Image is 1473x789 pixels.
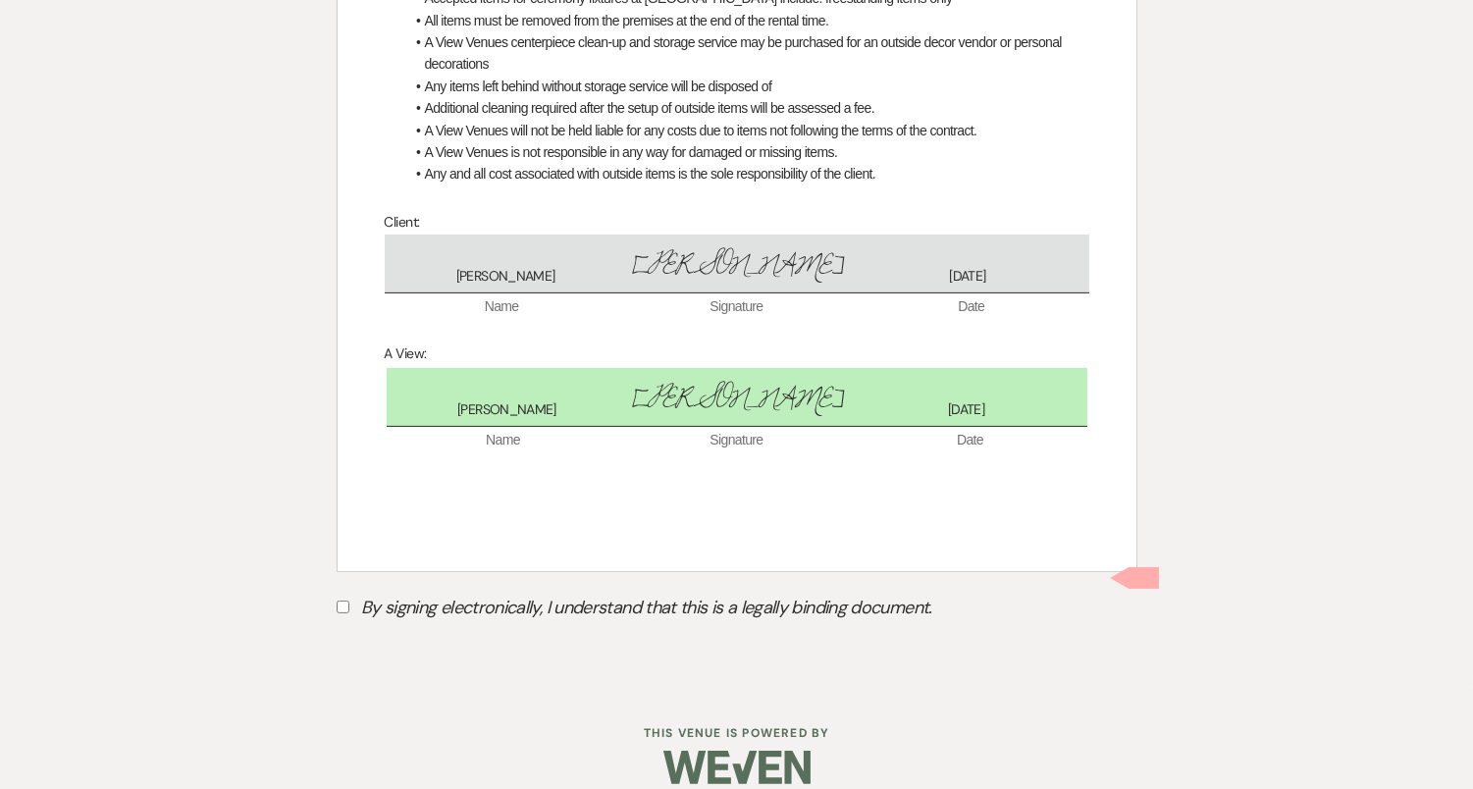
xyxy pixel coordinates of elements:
[425,13,829,28] span: All items must be removed from the premises at the end of the rental time.
[337,592,1137,629] label: By signing electronically, I understand that this is a legally binding document.
[385,213,420,231] span: Client:
[852,267,1082,287] span: [DATE]
[387,431,620,450] span: Name
[404,97,1089,119] li: Additional cleaning required after the setup of outside items will be assessed a fee.
[337,601,349,613] input: By signing electronically, I understand that this is a legally binding document.
[404,141,1089,163] li: A View Venues is not responsible in any way for damaged or missing items.
[852,400,1081,420] span: [DATE]
[385,344,427,362] span: A View:
[391,267,621,287] span: [PERSON_NAME]
[404,31,1089,76] li: A View Venues centerpiece clean-up and storage service may be purchased for an outside decor vend...
[404,120,1089,141] li: A View Venues will not be held liable for any costs due to items not following the terms of the c...
[854,431,1087,450] span: Date
[393,400,622,420] span: [PERSON_NAME]
[622,378,852,420] span: [PERSON_NAME]
[404,76,1089,97] li: Any items left behind without storage service will be disposed of
[621,244,852,287] span: [PERSON_NAME]
[404,163,1089,184] li: Any and all cost associated with outside items is the sole responsibility of the client.
[619,297,854,317] span: Signature
[385,297,619,317] span: Name
[620,431,854,450] span: Signature
[854,297,1088,317] span: Date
